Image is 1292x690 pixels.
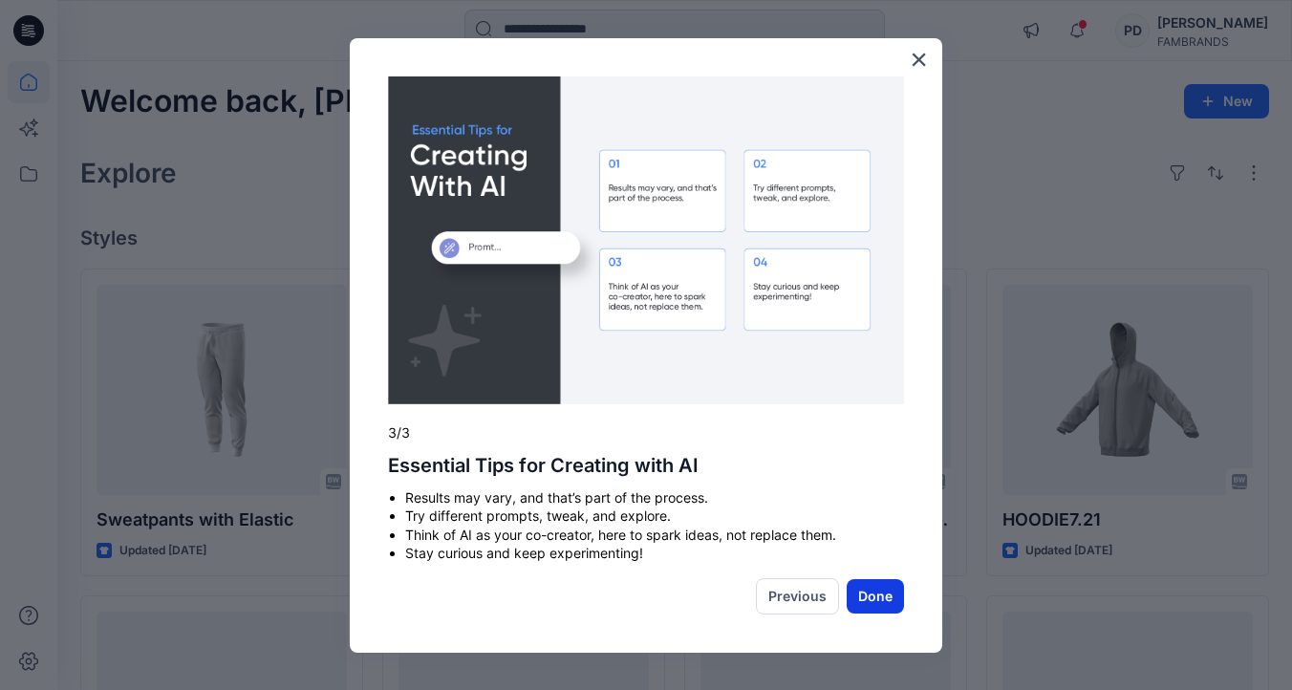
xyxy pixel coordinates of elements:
[388,423,904,442] p: 3/3
[910,44,928,75] button: Close
[756,578,839,615] button: Previous
[405,488,904,507] li: Results may vary, and that’s part of the process.
[847,579,904,614] button: Done
[405,544,904,563] li: Stay curious and keep experimenting!
[405,507,904,526] li: Try different prompts, tweak, and explore.
[405,526,904,545] li: Think of AI as your co-creator, here to spark ideas, not replace them.
[388,454,904,477] h2: Essential Tips for Creating with AI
